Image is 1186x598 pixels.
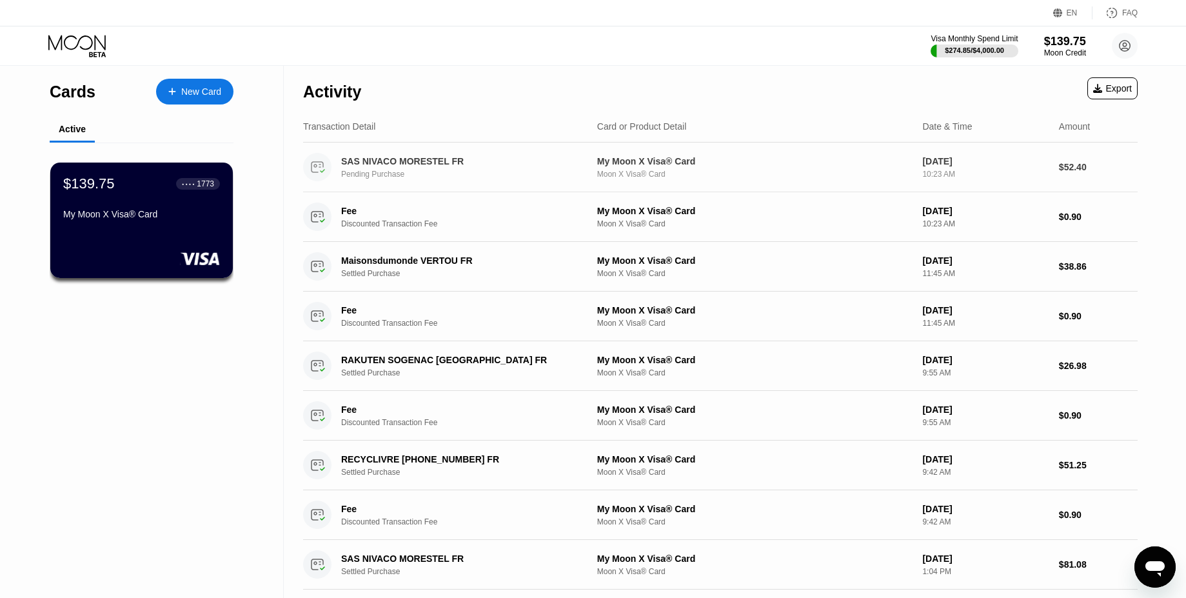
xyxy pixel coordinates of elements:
div: $38.86 [1059,261,1138,272]
div: Moon X Visa® Card [597,517,913,526]
div: My Moon X Visa® Card [597,504,913,514]
div: [DATE] [922,355,1048,365]
div: My Moon X Visa® Card [597,305,913,315]
div: 10:23 AM [922,170,1048,179]
div: My Moon X Visa® Card [597,255,913,266]
div: $139.75Moon Credit [1044,35,1086,57]
div: Moon X Visa® Card [597,269,913,278]
div: 11:45 AM [922,319,1048,328]
div: $26.98 [1059,361,1138,371]
div: Moon X Visa® Card [597,418,913,427]
div: Fee [341,404,431,415]
div: 9:42 AM [922,468,1048,477]
div: FeeDiscounted Transaction FeeMy Moon X Visa® CardMoon X Visa® Card[DATE]10:23 AM$0.90 [303,192,1138,242]
div: $0.90 [1059,212,1138,222]
div: ● ● ● ● [182,182,195,186]
div: $139.75 [1044,35,1086,48]
div: $51.25 [1059,460,1138,470]
div: Visa Monthly Spend Limit$274.85/$4,000.00 [931,34,1018,57]
div: My Moon X Visa® Card [597,454,913,464]
div: FeeDiscounted Transaction FeeMy Moon X Visa® CardMoon X Visa® Card[DATE]9:42 AM$0.90 [303,490,1138,540]
div: $0.90 [1059,510,1138,520]
div: Moon X Visa® Card [597,567,913,576]
div: Active [59,124,86,134]
div: Transaction Detail [303,121,375,132]
div: SAS NIVACO MORESTEL FR [341,156,578,166]
div: FAQ [1122,8,1138,17]
div: [DATE] [922,454,1048,464]
div: Discounted Transaction Fee [341,418,438,427]
div: $274.85 / $4,000.00 [945,46,1004,54]
div: Settled Purchase [341,468,597,477]
div: Cards [50,83,95,101]
div: 9:42 AM [922,517,1048,526]
div: EN [1067,8,1078,17]
div: Fee [341,504,431,514]
div: Visa Monthly Spend Limit [931,34,1018,43]
div: [DATE] [922,305,1048,315]
div: 1773 [197,179,214,188]
div: Settled Purchase [341,269,597,278]
div: 9:55 AM [922,368,1048,377]
div: Discounted Transaction Fee [341,517,438,526]
div: Moon Credit [1044,48,1086,57]
div: Discounted Transaction Fee [341,319,438,328]
div: Settled Purchase [341,368,597,377]
div: EN [1053,6,1092,19]
iframe: Bouton de lancement de la fenêtre de messagerie [1134,546,1176,588]
div: 1:04 PM [922,567,1048,576]
div: $0.90 [1059,311,1138,321]
div: RAKUTEN SOGENAC [GEOGRAPHIC_DATA] FR [341,355,578,365]
div: My Moon X Visa® Card [597,156,913,166]
div: Fee [341,305,431,315]
div: 9:55 AM [922,418,1048,427]
div: $139.75 [63,175,115,192]
div: [DATE] [922,504,1048,514]
div: Moon X Visa® Card [597,368,913,377]
div: Export [1087,77,1138,99]
div: Moon X Visa® Card [597,319,913,328]
div: [DATE] [922,255,1048,266]
div: Discounted Transaction Fee [341,219,438,228]
div: Pending Purchase [341,170,597,179]
div: Maisonsdumonde VERTOU FRSettled PurchaseMy Moon X Visa® CardMoon X Visa® Card[DATE]11:45 AM$38.86 [303,242,1138,292]
div: My Moon X Visa® Card [63,209,220,219]
div: RECYCLIVRE [PHONE_NUMBER] FRSettled PurchaseMy Moon X Visa® CardMoon X Visa® Card[DATE]9:42 AM$51.25 [303,441,1138,490]
div: [DATE] [922,206,1048,216]
div: $139.75● ● ● ●1773My Moon X Visa® Card [50,163,233,278]
div: Moon X Visa® Card [597,219,913,228]
div: Settled Purchase [341,567,597,576]
div: Export [1093,83,1132,94]
div: 10:23 AM [922,219,1048,228]
div: $52.40 [1059,162,1138,172]
div: [DATE] [922,553,1048,564]
div: [DATE] [922,156,1048,166]
div: New Card [156,79,233,105]
div: FeeDiscounted Transaction FeeMy Moon X Visa® CardMoon X Visa® Card[DATE]11:45 AM$0.90 [303,292,1138,341]
div: [DATE] [922,404,1048,415]
div: My Moon X Visa® Card [597,206,913,216]
div: Date & Time [922,121,972,132]
div: SAS NIVACO MORESTEL FR [341,553,578,564]
div: Maisonsdumonde VERTOU FR [341,255,578,266]
div: Moon X Visa® Card [597,468,913,477]
div: $81.08 [1059,559,1138,570]
div: RAKUTEN SOGENAC [GEOGRAPHIC_DATA] FRSettled PurchaseMy Moon X Visa® CardMoon X Visa® Card[DATE]9:... [303,341,1138,391]
div: Activity [303,83,361,101]
div: FeeDiscounted Transaction FeeMy Moon X Visa® CardMoon X Visa® Card[DATE]9:55 AM$0.90 [303,391,1138,441]
div: My Moon X Visa® Card [597,553,913,564]
div: RECYCLIVRE [PHONE_NUMBER] FR [341,454,578,464]
div: Fee [341,206,431,216]
div: Moon X Visa® Card [597,170,913,179]
div: FAQ [1092,6,1138,19]
div: SAS NIVACO MORESTEL FRSettled PurchaseMy Moon X Visa® CardMoon X Visa® Card[DATE]1:04 PM$81.08 [303,540,1138,590]
div: My Moon X Visa® Card [597,404,913,415]
div: Card or Product Detail [597,121,687,132]
div: My Moon X Visa® Card [597,355,913,365]
div: New Card [181,86,221,97]
div: Amount [1059,121,1090,132]
div: $0.90 [1059,410,1138,421]
div: SAS NIVACO MORESTEL FRPending PurchaseMy Moon X Visa® CardMoon X Visa® Card[DATE]10:23 AM$52.40 [303,143,1138,192]
div: 11:45 AM [922,269,1048,278]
